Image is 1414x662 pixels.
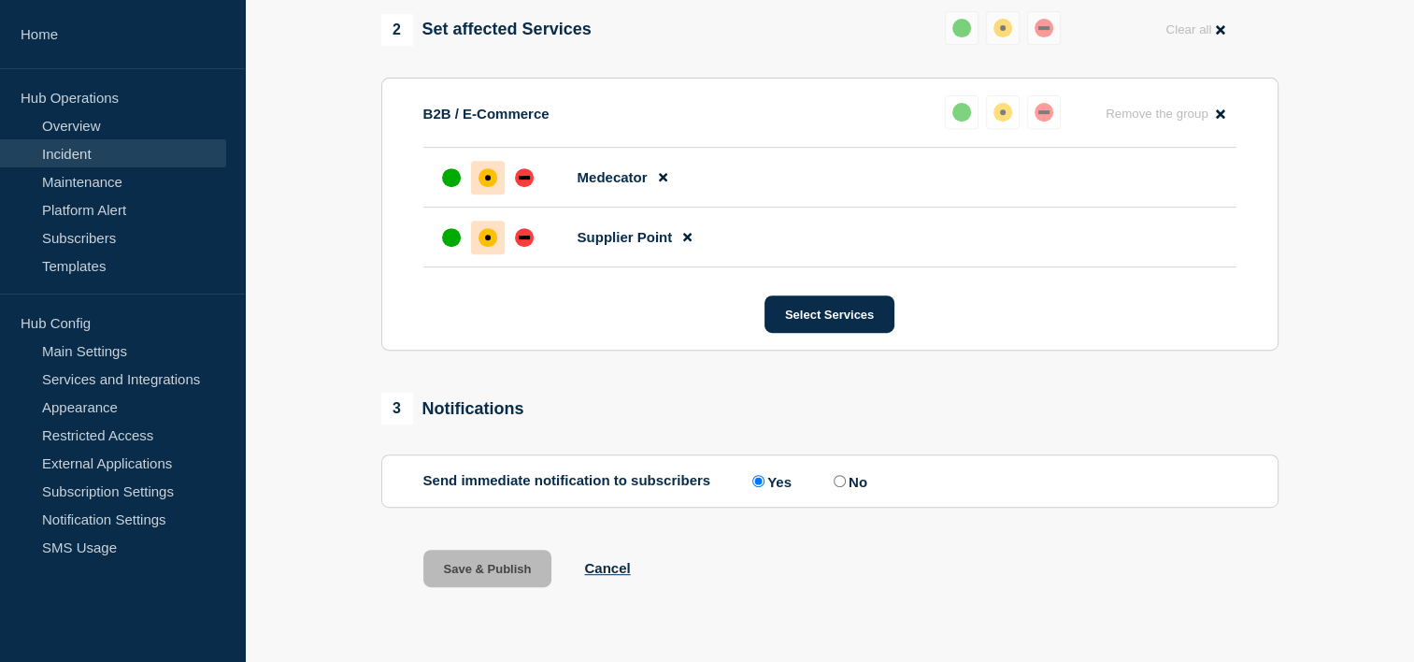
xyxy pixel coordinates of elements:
button: Select Services [764,295,894,333]
button: Remove the group [1094,95,1236,132]
div: Notifications [381,393,524,425]
button: Save & Publish [423,550,552,587]
span: Medecator [578,169,648,185]
label: No [829,472,867,490]
div: up [952,19,971,37]
button: up [945,95,978,129]
button: affected [986,11,1020,45]
div: up [442,168,461,187]
div: Set affected Services [381,14,592,46]
button: Cancel [584,560,630,576]
input: No [834,475,846,487]
button: down [1027,95,1061,129]
div: up [952,103,971,122]
button: Clear all [1154,11,1235,48]
label: Yes [748,472,792,490]
div: down [515,228,534,247]
input: Yes [752,475,764,487]
div: down [1035,19,1053,37]
div: affected [478,228,497,247]
p: B2B / E-Commerce [423,106,550,122]
div: affected [478,168,497,187]
span: 3 [381,393,413,425]
span: Remove the group [1106,107,1208,121]
div: affected [993,19,1012,37]
div: up [442,228,461,247]
p: Send immediate notification to subscribers [423,472,711,490]
span: Supplier Point [578,229,673,245]
div: Send immediate notification to subscribers [423,472,1236,490]
div: down [515,168,534,187]
button: affected [986,95,1020,129]
div: down [1035,103,1053,122]
button: up [945,11,978,45]
span: 2 [381,14,413,46]
div: affected [993,103,1012,122]
button: down [1027,11,1061,45]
